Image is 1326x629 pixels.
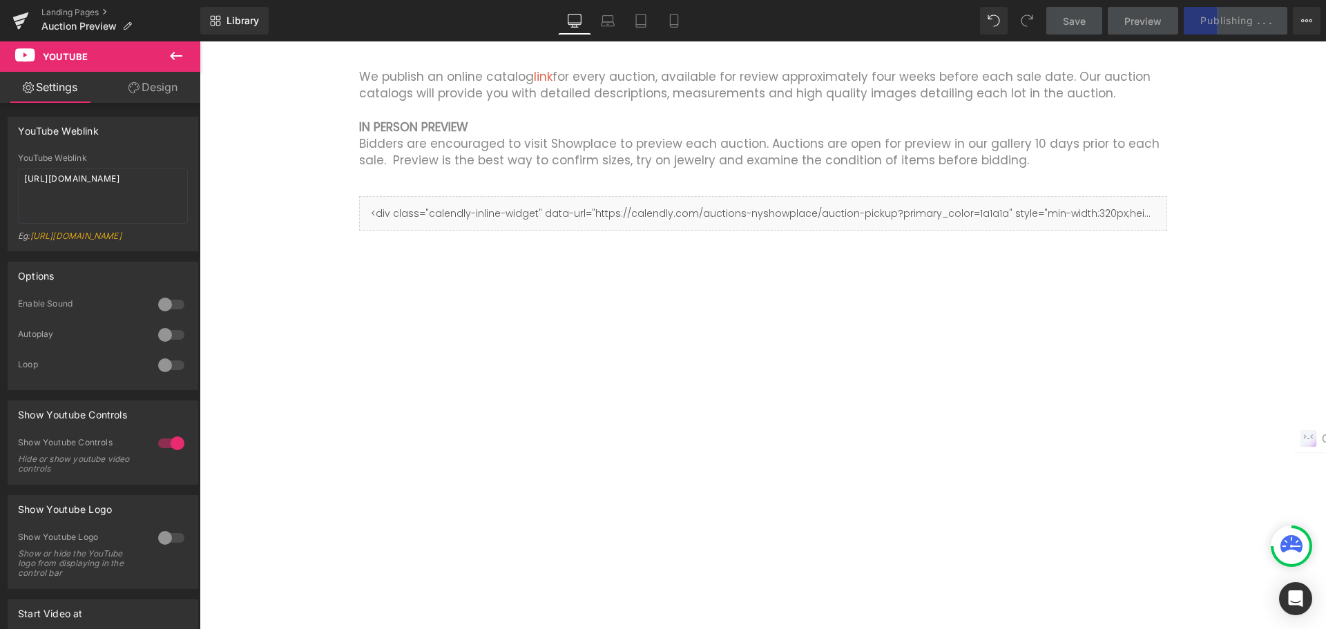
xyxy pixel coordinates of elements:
div: Options [18,262,54,282]
div: Loop [18,359,144,374]
span: Library [227,14,259,27]
div: Show Youtube Controls [18,437,144,452]
span: Youtube [43,51,88,62]
a: Desktop [558,7,591,35]
button: Undo [980,7,1008,35]
div: YouTube Weblink [18,153,188,163]
a: Tablet [624,7,657,35]
a: Preview [1108,7,1178,35]
a: [URL][DOMAIN_NAME] [30,231,122,241]
div: Start Video at [18,600,83,619]
div: Eg: [18,231,188,251]
div: Show Youtube Controls [18,401,127,420]
button: Redo [1013,7,1041,35]
div: Show Youtube Logo [18,532,144,546]
a: Landing Pages [41,7,200,18]
span: Auction Preview [41,21,117,32]
a: link [334,27,353,43]
div: Autoplay [18,329,144,343]
div: Enable Sound [18,298,144,313]
div: Show or hide the YouTube logo from displaying in the control bar [18,549,142,578]
span: Preview [1124,14,1162,28]
button: More [1293,7,1320,35]
a: New Library [200,7,269,35]
div: Hide or show youtube video controls [18,454,142,474]
div: YouTube Weblink [18,117,99,137]
span: Save [1063,14,1086,28]
a: Design [103,72,203,103]
a: Mobile [657,7,691,35]
strong: IN PERSON PREVIEW [160,77,269,94]
p: We publish an online catalog for every auction, available for review approximately four weeks bef... [160,27,968,61]
div: Open Intercom Messenger [1279,582,1312,615]
div: Show Youtube Logo [18,496,112,515]
a: Laptop [591,7,624,35]
p: Bidders are encouraged to visit Showplace to preview each auction. Auctions are open for preview ... [160,94,968,128]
